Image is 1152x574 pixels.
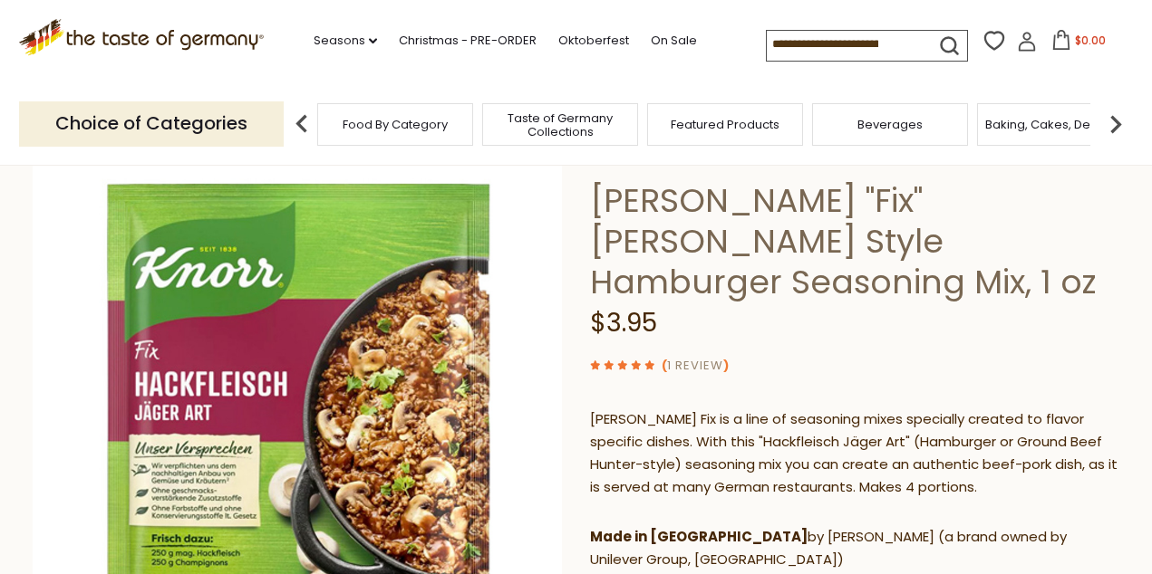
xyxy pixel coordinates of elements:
a: On Sale [651,31,697,51]
a: Seasons [314,31,377,51]
a: Beverages [857,118,923,131]
a: Christmas - PRE-ORDER [399,31,537,51]
h1: [PERSON_NAME] "Fix" [PERSON_NAME] Style Hamburger Seasoning Mix, 1 oz [590,180,1120,302]
span: $3.95 [590,305,657,340]
a: Knorr [590,154,1120,168]
p: Choice of Categories [19,101,284,146]
button: $0.00 [1041,30,1118,57]
img: previous arrow [284,106,320,142]
p: [PERSON_NAME] Fix is a line of seasoning mixes specially created to flavor specific dishes. With ... [590,408,1120,499]
span: ( ) [662,357,729,374]
a: Taste of Germany Collections [488,111,633,139]
p: by [PERSON_NAME] (a brand owned by Unilever Group, [GEOGRAPHIC_DATA]) [590,526,1120,571]
a: 1 Review [667,357,723,376]
a: Featured Products [671,118,779,131]
a: Oktoberfest [558,31,629,51]
img: next arrow [1098,106,1134,142]
span: $0.00 [1075,33,1106,48]
strong: Made in [GEOGRAPHIC_DATA] [590,527,808,546]
a: Baking, Cakes, Desserts [985,118,1126,131]
a: Food By Category [343,118,448,131]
